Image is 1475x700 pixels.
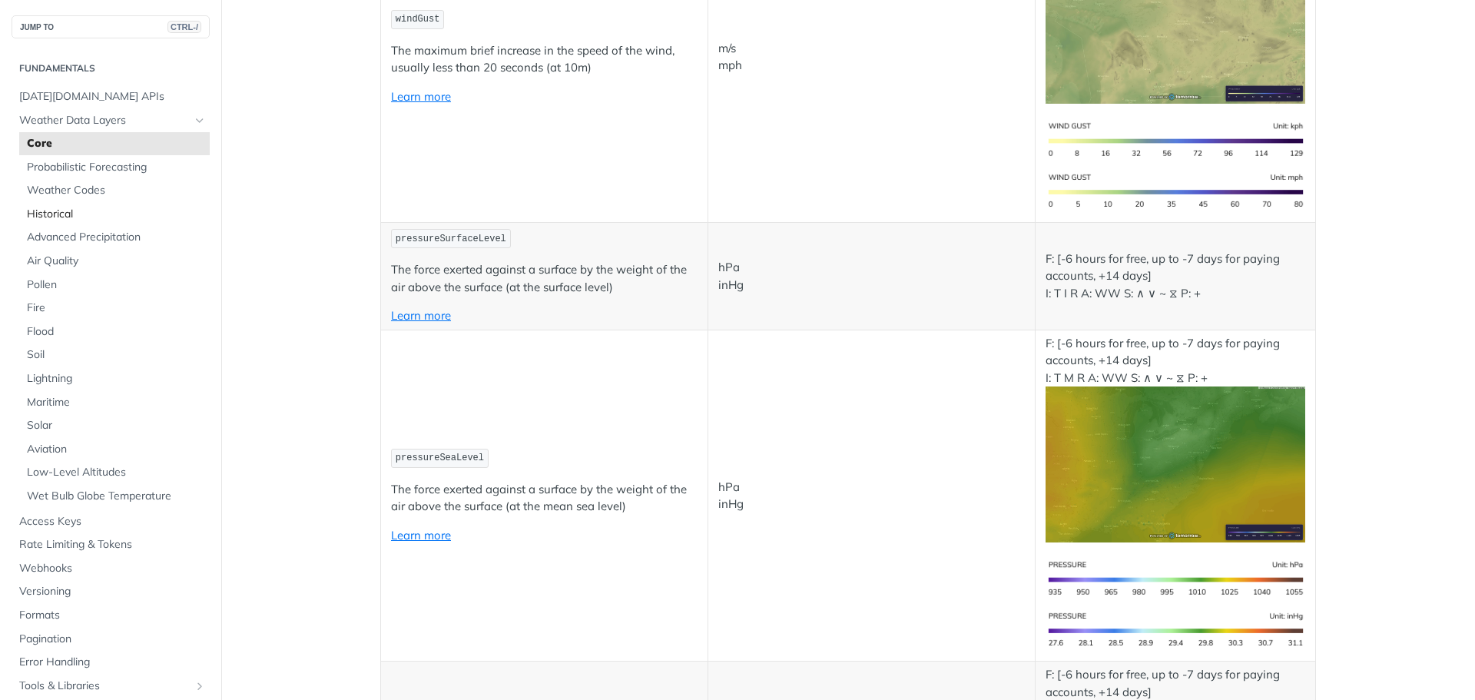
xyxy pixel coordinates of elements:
[718,479,1025,513] p: hPa inHg
[391,528,451,542] a: Learn more
[27,418,206,433] span: Solar
[12,675,210,698] a: Tools & LibrariesShow subpages for Tools & Libraries
[1046,17,1305,32] span: Expand image
[19,485,210,508] a: Wet Bulb Globe Temperature
[1046,386,1305,542] img: pressure
[1046,132,1305,147] span: Expand image
[27,489,206,504] span: Wet Bulb Globe Temperature
[19,608,206,623] span: Formats
[19,274,210,297] a: Pollen
[27,230,206,245] span: Advanced Precipitation
[19,391,210,414] a: Maritime
[19,89,206,105] span: [DATE][DOMAIN_NAME] APIs
[12,533,210,556] a: Rate Limiting & Tokens
[1046,456,1305,470] span: Expand image
[19,584,206,599] span: Versioning
[1046,554,1305,605] img: pressure-si
[27,254,206,269] span: Air Quality
[1046,571,1305,586] span: Expand image
[19,132,210,155] a: Core
[19,367,210,390] a: Lightning
[19,156,210,179] a: Probabilistic Forecasting
[27,183,206,198] span: Weather Codes
[27,324,206,340] span: Flood
[396,234,506,244] span: pressureSurfaceLevel
[19,461,210,484] a: Low-Level Altitudes
[1046,605,1305,657] img: pressure-us
[19,320,210,343] a: Flood
[1046,184,1305,198] span: Expand image
[12,85,210,108] a: [DATE][DOMAIN_NAME] APIs
[12,628,210,651] a: Pagination
[19,297,210,320] a: Fire
[27,207,206,222] span: Historical
[19,632,206,647] span: Pagination
[19,414,210,437] a: Solar
[19,179,210,202] a: Weather Codes
[19,438,210,461] a: Aviation
[12,557,210,580] a: Webhooks
[396,453,484,463] span: pressureSeaLevel
[718,40,1025,75] p: m/s mph
[391,261,698,296] p: The force exerted against a surface by the weight of the air above the surface (at the surface le...
[19,561,206,576] span: Webhooks
[391,42,698,77] p: The maximum brief increase in the speed of the wind, usually less than 20 seconds (at 10m)
[19,537,206,552] span: Rate Limiting & Tokens
[27,442,206,457] span: Aviation
[194,680,206,692] button: Show subpages for Tools & Libraries
[27,347,206,363] span: Soil
[27,465,206,480] span: Low-Level Altitudes
[12,580,210,603] a: Versioning
[27,136,206,151] span: Core
[19,343,210,367] a: Soil
[12,651,210,674] a: Error Handling
[19,113,190,128] span: Weather Data Layers
[27,277,206,293] span: Pollen
[1046,335,1305,542] p: F: [-6 hours for free, up to -7 days for paying accounts, +14 days] I: T M R A: WW S: ∧ ∨ ~ ⧖ P: +
[27,160,206,175] span: Probabilistic Forecasting
[391,308,451,323] a: Learn more
[391,481,698,516] p: The force exerted against a surface by the weight of the air above the surface (at the mean sea l...
[167,21,201,33] span: CTRL-/
[12,510,210,533] a: Access Keys
[19,226,210,249] a: Advanced Precipitation
[27,395,206,410] span: Maritime
[12,604,210,627] a: Formats
[19,250,210,273] a: Air Quality
[12,109,210,132] a: Weather Data LayersHide subpages for Weather Data Layers
[27,371,206,386] span: Lightning
[12,15,210,38] button: JUMP TOCTRL-/
[391,89,451,104] a: Learn more
[718,259,1025,294] p: hPa inHg
[1046,250,1305,303] p: F: [-6 hours for free, up to -7 days for paying accounts, +14 days] I: T I R A: WW S: ∧ ∨ ~ ⧖ P: +
[194,114,206,127] button: Hide subpages for Weather Data Layers
[19,203,210,226] a: Historical
[1046,167,1305,218] img: wind-gust-us
[396,14,440,25] span: windGust
[27,300,206,316] span: Fire
[19,655,206,670] span: Error Handling
[19,678,190,694] span: Tools & Libraries
[19,514,206,529] span: Access Keys
[1046,622,1305,637] span: Expand image
[1046,115,1305,167] img: wind-gust-si
[12,61,210,75] h2: Fundamentals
